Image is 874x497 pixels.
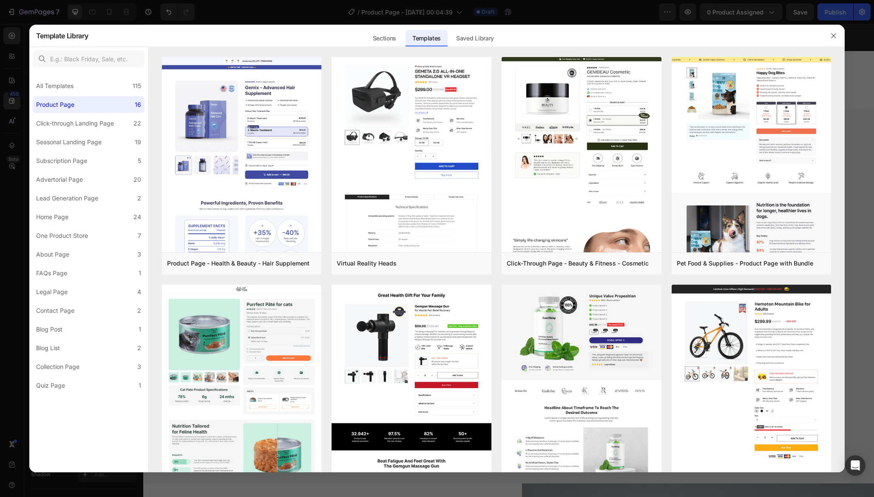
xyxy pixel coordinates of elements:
div: 23 [390,5,402,15]
div: 57 [412,5,426,15]
input: E.g.: Black Friday, Sale, etc. [33,50,145,67]
p: DAY [369,15,380,22]
div: 20 [133,174,141,185]
div: One Product Store [36,231,88,241]
div: 33 [436,5,451,15]
div: Sections [366,30,403,47]
div: Product Page [36,100,74,110]
p: Witness the Gem Wireless Keyboard in action through this video showcase. See the keyboard's sleek... [379,120,620,155]
div: 1 [139,268,141,278]
div: 3 [137,249,141,260]
div: 1 [139,380,141,391]
div: Templates [406,30,448,47]
div: Blog List [36,343,60,353]
div: Contact Page [36,306,74,316]
div: Virtual Reality Heads [337,258,397,268]
div: All Templates [36,81,74,91]
p: SECS [436,15,451,22]
div: Quiz Page [36,380,65,391]
h2: Template Library [36,25,88,47]
div: Click-Through Page - Beauty & Fitness - Cosmetic [507,258,649,268]
p: MINS [412,15,426,22]
strong: 20% OFF [290,6,314,13]
p: Extra , Online Only Free Shipping, Over $100 [277,6,351,21]
div: 7 [138,231,141,241]
div: 2 [137,306,141,316]
div: Click-through Landing Page [36,118,114,129]
div: 5 [138,156,141,166]
div: 4 [137,287,141,297]
div: Seasonal Landing Page [36,137,102,147]
div: 2 [137,343,141,353]
div: Collection Page [36,362,79,372]
button: Play [351,295,380,315]
h2: Gem Wireless Keyboard in Action [111,119,321,165]
div: Home Page [36,212,68,222]
div: Heading [121,107,145,114]
div: Saved Library [449,30,501,47]
div: About Page [36,249,69,260]
div: 1 [139,324,141,334]
div: 24 [133,212,141,222]
div: 00 [369,5,380,15]
div: 16 [135,100,141,110]
div: 2 [137,193,141,203]
div: Blog Post [36,324,62,334]
div: Lead Generation Page [36,193,98,203]
div: Open Intercom Messenger [845,455,865,476]
div: 3 [137,362,141,372]
div: FAQs Page [36,268,67,278]
div: Advertorial Page [36,174,83,185]
div: 22 [133,118,141,129]
div: 115 [133,81,141,91]
div: Pet Food & Supplies - Product Page with Bundle [677,258,813,268]
div: Subscription Page [36,156,87,166]
div: 19 [135,137,141,147]
div: Legal Page [36,287,68,297]
p: HRS [390,15,402,22]
div: Product Page - Health & Beauty - Hair Supplement [167,258,309,268]
p: Shipping [420,37,449,46]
